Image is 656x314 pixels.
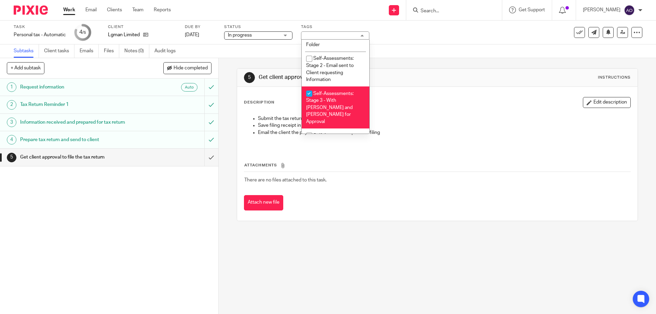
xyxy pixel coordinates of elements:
[163,62,211,74] button: Hide completed
[306,56,354,82] span: Self-Assessments: Stage 2 - Email sent to Client requesting Information
[63,6,75,13] a: Work
[185,32,199,37] span: [DATE]
[624,5,635,16] img: svg%3E
[82,31,86,35] small: /5
[7,153,16,162] div: 5
[154,6,171,13] a: Reports
[124,44,149,58] a: Notes (0)
[181,83,197,92] div: Auto
[598,75,631,80] div: Instructions
[420,8,481,14] input: Search
[14,31,66,38] div: Personal tax - Automatic
[20,117,138,127] h1: Information received and prepared for tax return
[154,44,181,58] a: Audit logs
[7,135,16,145] div: 4
[79,28,86,36] div: 4
[258,115,630,122] p: Submit the tax return to HMRC
[583,6,620,13] p: [PERSON_NAME]
[258,129,630,136] p: Email the client the payment details and the proof of filing
[259,74,452,81] h1: Get client approval to file the tax return
[14,24,66,30] label: Task
[244,72,255,83] div: 5
[20,152,138,162] h1: Get client approval to file the tax return
[7,82,16,92] div: 1
[185,24,216,30] label: Due by
[7,62,44,74] button: + Add subtask
[228,33,252,38] span: In progress
[107,6,122,13] a: Clients
[244,163,277,167] span: Attachments
[306,133,362,152] span: Self-Assessments: Stage 4 - Assessments sent to Client for Approval
[14,44,39,58] a: Subtasks
[44,44,74,58] a: Client tasks
[301,24,369,30] label: Tags
[583,97,631,108] button: Edit description
[85,6,97,13] a: Email
[258,122,630,129] p: Save filing receipt in client folder
[244,100,274,105] p: Description
[7,100,16,110] div: 2
[108,24,176,30] label: Client
[306,21,363,47] span: Self-Assessments: Not To Be Drafted & Submitted Email Confirmation in Folder
[108,31,140,38] p: Lgman Limited
[132,6,143,13] a: Team
[80,44,99,58] a: Emails
[174,66,208,71] span: Hide completed
[20,82,138,92] h1: Request information
[224,24,292,30] label: Status
[20,135,138,145] h1: Prepare tax return and send to client
[20,99,138,110] h1: Tax Return Reminder 1
[306,91,354,124] span: Self-Assessments: Stage 3 - With [PERSON_NAME] and [PERSON_NAME] for Approval
[244,195,283,210] button: Attach new file
[519,8,545,12] span: Get Support
[7,118,16,127] div: 3
[104,44,119,58] a: Files
[244,178,327,182] span: There are no files attached to this task.
[14,5,48,15] img: Pixie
